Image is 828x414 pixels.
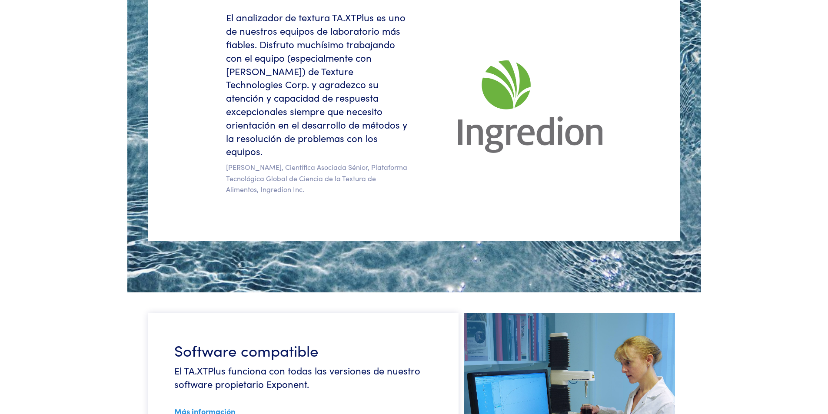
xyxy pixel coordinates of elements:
font: El TA.XTPlus funciona con todas las versiones de nuestro software propietario Exponent. [174,364,420,391]
font: [PERSON_NAME], Científica Asociada Sénior, Plataforma Tecnológica Global de Ciencia de la Textura... [226,162,407,194]
font: El analizador de textura TA.XTPlus es uno de nuestros equipos de laboratorio más fiables. Disfrut... [226,10,407,158]
font: Software compatible [174,339,319,361]
img: ingredion.png [458,60,602,153]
